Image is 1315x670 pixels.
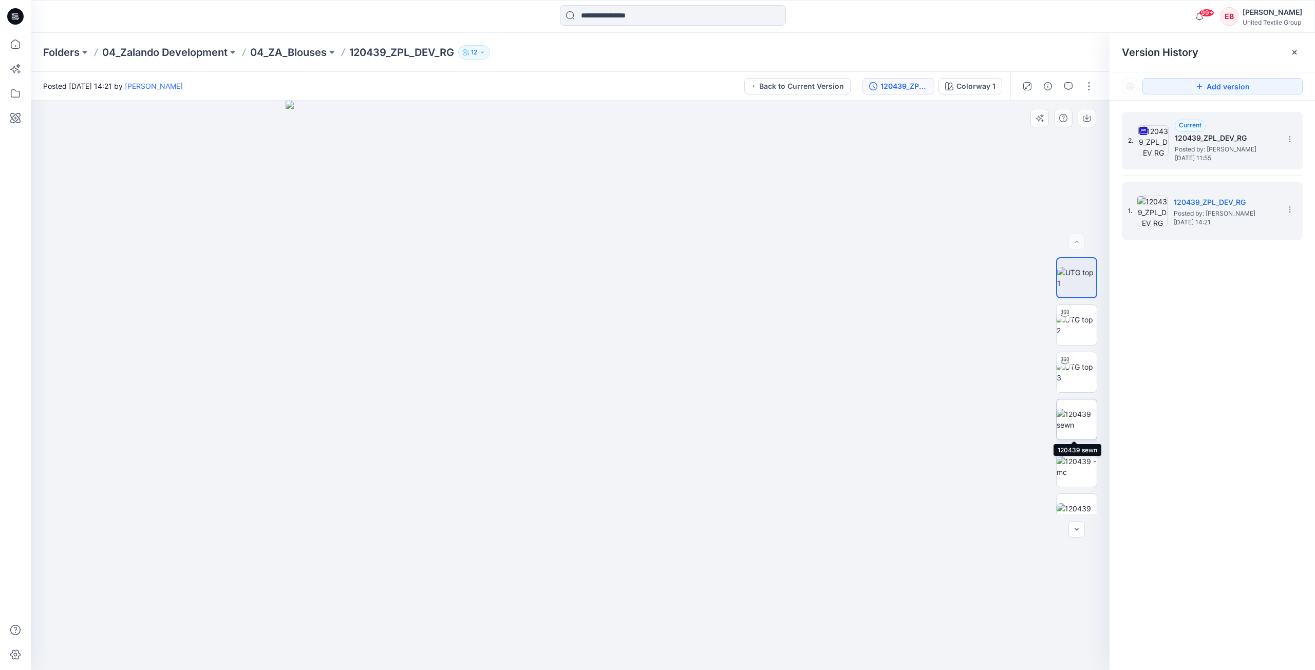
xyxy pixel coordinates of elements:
[1057,456,1097,477] img: 120439 - mc
[862,78,934,94] button: 120439_ZPL_DEV_RG
[938,78,1002,94] button: Colorway 1
[43,45,80,60] a: Folders
[1142,78,1303,94] button: Add version
[102,45,228,60] a: 04_Zalando Development
[1220,7,1238,26] div: EB
[1290,48,1299,56] button: Close
[1128,136,1134,145] span: 2.
[1057,314,1097,336] img: UTG top 2
[880,81,928,92] div: 120439_ZPL_DEV_RG
[1137,196,1168,226] img: 120439_ZPL_DEV_RG
[1175,132,1278,144] h5: 120439_ZPL_DEV_RG
[1174,196,1276,208] h5: 120439_ZPL_DEV_RG
[744,78,851,94] button: Back to Current Version
[458,45,490,60] button: 12
[1175,144,1278,155] span: Posted by: Rita Garneliene
[1138,125,1169,156] img: 120439_ZPL_DEV_RG
[1175,155,1278,162] span: [DATE] 11:55
[1179,121,1201,129] span: Current
[1122,46,1198,59] span: Version History
[43,81,183,91] span: Posted [DATE] 14:21 by
[1243,6,1302,18] div: [PERSON_NAME]
[1040,78,1056,94] button: Details
[250,45,327,60] a: 04_ZA_Blouses
[286,101,855,670] img: eyJhbGciOiJIUzI1NiIsImtpZCI6IjAiLCJzbHQiOiJzZXMiLCJ0eXAiOiJKV1QifQ.eyJkYXRhIjp7InR5cGUiOiJzdG9yYW...
[1243,18,1302,26] div: United Textile Group
[956,81,995,92] div: Colorway 1
[1057,267,1096,289] img: UTG top 1
[1057,409,1097,430] img: 120439 sewn
[471,47,477,58] p: 12
[1174,208,1276,219] span: Posted by: Rita Garneliene
[125,82,183,90] a: [PERSON_NAME]
[1199,9,1214,17] span: 99+
[349,45,454,60] p: 120439_ZPL_DEV_RG
[1128,206,1133,216] span: 1.
[1057,361,1097,383] img: UTG top 3
[1057,503,1097,525] img: 120439 patterns
[1174,219,1276,226] span: [DATE] 14:21
[1122,78,1138,94] button: Show Hidden Versions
